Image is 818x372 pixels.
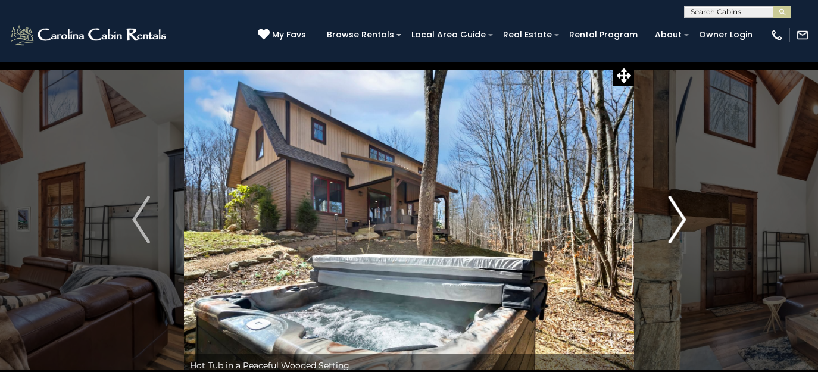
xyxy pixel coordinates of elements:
[693,26,758,44] a: Owner Login
[796,29,809,42] img: mail-regular-white.png
[258,29,309,42] a: My Favs
[497,26,558,44] a: Real Estate
[272,29,306,41] span: My Favs
[9,23,170,47] img: White-1-2.png
[649,26,688,44] a: About
[405,26,492,44] a: Local Area Guide
[563,26,644,44] a: Rental Program
[770,29,783,42] img: phone-regular-white.png
[668,196,686,243] img: arrow
[132,196,150,243] img: arrow
[321,26,400,44] a: Browse Rentals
